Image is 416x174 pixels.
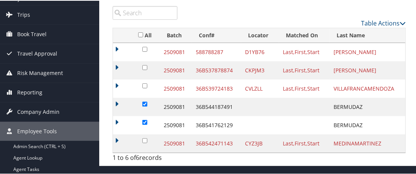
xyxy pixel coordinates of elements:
[160,27,192,42] th: Batch: activate to sort column descending
[113,5,177,19] input: Search
[330,134,405,152] td: MEDINAMARTINEZ
[17,121,57,140] span: Employee Tools
[279,61,330,79] td: Last,First,Start
[192,134,242,152] td: 36B542471143
[330,61,405,79] td: [PERSON_NAME]
[17,102,60,121] span: Company Admin
[160,134,192,152] td: 2509081
[279,42,330,61] td: Last,First,Start
[17,43,57,62] span: Travel Approval
[279,134,330,152] td: Last,First,Start
[160,61,192,79] td: 2509081
[241,27,279,42] th: Locator: activate to sort column ascending
[330,42,405,61] td: [PERSON_NAME]
[241,134,279,152] td: CYZ3JB
[113,27,130,42] th: : activate to sort column ascending
[192,79,242,97] td: 36B539724183
[279,27,330,42] th: Matched On: activate to sort column ascending
[192,42,242,61] td: 588788287
[160,97,192,115] td: 2509081
[330,27,405,42] th: Last Name: activate to sort column ascending
[130,27,160,42] th: All: activate to sort column ascending
[192,115,242,134] td: 36B541762129
[361,18,406,27] a: Table Actions
[113,152,177,165] div: 1 to 6 of records
[192,61,242,79] td: 36B537878874
[160,79,192,97] td: 2509081
[192,27,242,42] th: Conf#: activate to sort column ascending
[330,115,405,134] td: BERMUDAZ
[330,97,405,115] td: BERMUDAZ
[17,24,47,43] span: Book Travel
[330,79,405,97] td: VILLAFRANCAMENDOZA
[17,82,42,101] span: Reporting
[241,61,279,79] td: CKPJM3
[192,97,242,115] td: 36B544187491
[17,63,63,82] span: Risk Management
[136,153,139,161] span: 6
[279,79,330,97] td: Last,First,Start
[17,5,30,24] span: Trips
[241,42,279,61] td: D1YB76
[160,115,192,134] td: 2509081
[241,79,279,97] td: CVLZLL
[160,42,192,61] td: 2509081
